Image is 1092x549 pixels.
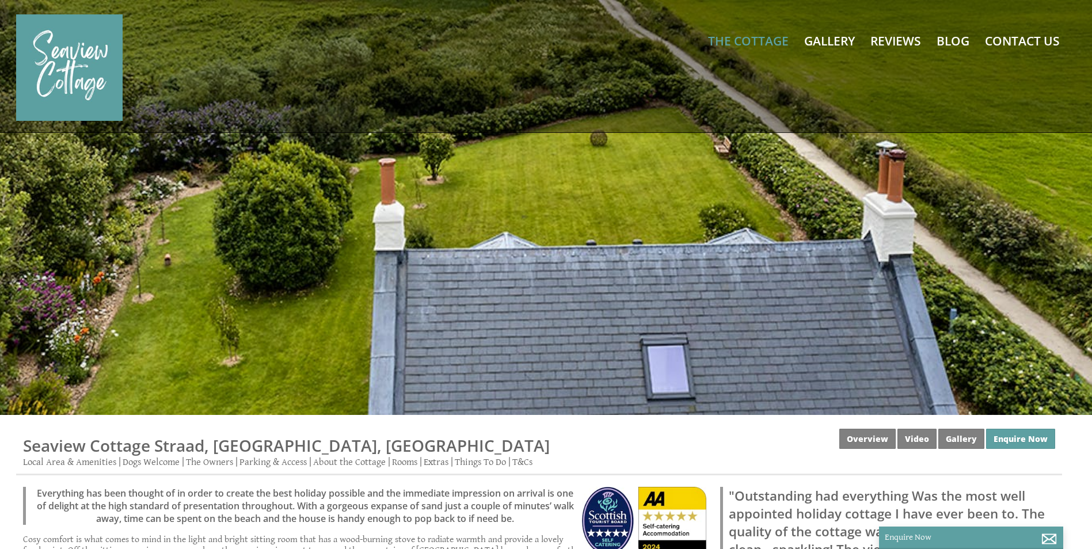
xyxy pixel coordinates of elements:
[885,532,1057,542] p: Enquire Now
[708,33,789,49] a: The Cottage
[239,456,307,468] a: Parking & Access
[985,33,1060,49] a: Contact Us
[16,14,123,121] img: Seaview Cottage
[392,456,417,468] a: Rooms
[897,429,937,449] a: Video
[424,456,448,468] a: Extras
[839,429,896,449] a: Overview
[32,487,706,525] p: Everything has been thought of in order to create the best holiday possible and the immediate imp...
[123,456,180,468] a: Dogs Welcome
[986,429,1055,449] a: Enquire Now
[313,456,386,468] a: About the Cottage
[870,33,921,49] a: Reviews
[23,456,116,468] a: Local Area & Amenities
[937,33,969,49] a: Blog
[186,456,233,468] a: The Owners
[804,33,855,49] a: Gallery
[455,456,506,468] a: Things To Do
[512,456,532,468] a: T&Cs
[23,434,550,456] a: Seaview Cottage Straad, [GEOGRAPHIC_DATA], [GEOGRAPHIC_DATA]
[938,429,984,449] a: Gallery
